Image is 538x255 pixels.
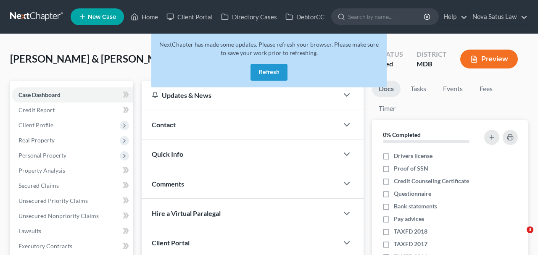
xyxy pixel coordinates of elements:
[417,59,447,69] div: MDB
[436,81,469,97] a: Events
[394,152,433,160] span: Drivers license
[12,178,133,193] a: Secured Claims
[152,150,183,158] span: Quick Info
[251,64,287,81] button: Refresh
[348,9,425,24] input: Search by name...
[18,182,59,189] span: Secured Claims
[12,223,133,239] a: Lawsuits
[12,208,133,223] a: Unsecured Nonpriority Claims
[404,81,433,97] a: Tasks
[159,41,379,56] span: NextChapter has made some updates. Please refresh your browser. Please make sure to save your wor...
[394,240,427,248] span: TAXFD 2017
[217,9,281,24] a: Directory Cases
[10,53,180,65] span: [PERSON_NAME] & [PERSON_NAME]
[12,163,133,178] a: Property Analysis
[18,212,99,219] span: Unsecured Nonpriority Claims
[18,167,65,174] span: Property Analysis
[394,164,428,173] span: Proof of SSN
[417,50,447,59] div: District
[394,227,427,236] span: TAXFD 2018
[127,9,162,24] a: Home
[18,106,55,113] span: Credit Report
[152,239,190,247] span: Client Portal
[12,87,133,103] a: Case Dashboard
[383,131,421,138] strong: 0% Completed
[394,177,469,185] span: Credit Counseling Certificate
[18,121,53,129] span: Client Profile
[394,189,431,198] span: Questionnaire
[394,202,437,210] span: Bank statements
[18,91,61,98] span: Case Dashboard
[12,239,133,254] a: Executory Contracts
[378,59,403,69] div: Filed
[281,9,329,24] a: DebtorCC
[473,81,500,97] a: Fees
[18,242,72,250] span: Executory Contracts
[18,227,41,234] span: Lawsuits
[18,137,55,144] span: Real Property
[18,152,66,159] span: Personal Property
[152,91,328,100] div: Updates & News
[152,121,176,129] span: Contact
[460,50,518,68] button: Preview
[152,180,184,188] span: Comments
[372,100,402,117] a: Timer
[162,9,217,24] a: Client Portal
[152,209,221,217] span: Hire a Virtual Paralegal
[12,103,133,118] a: Credit Report
[394,215,424,223] span: Pay advices
[88,14,116,20] span: New Case
[527,226,533,233] span: 3
[18,197,88,204] span: Unsecured Priority Claims
[509,226,530,247] iframe: Intercom live chat
[439,9,467,24] a: Help
[468,9,527,24] a: Nova Satus Law
[378,50,403,59] div: Status
[12,193,133,208] a: Unsecured Priority Claims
